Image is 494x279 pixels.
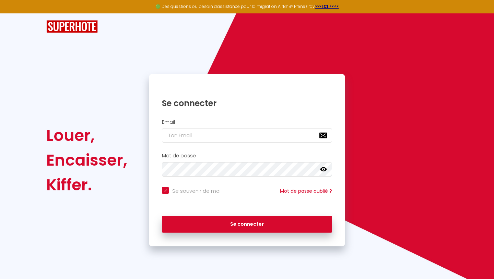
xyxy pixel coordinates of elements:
[162,153,332,159] h2: Mot de passe
[46,20,98,33] img: SuperHote logo
[46,148,127,172] div: Encaisser,
[162,98,332,109] h1: Se connecter
[46,172,127,197] div: Kiffer.
[162,128,332,143] input: Ton Email
[315,3,339,9] a: >>> ICI <<<<
[280,188,332,194] a: Mot de passe oublié ?
[162,216,332,233] button: Se connecter
[46,123,127,148] div: Louer,
[162,119,332,125] h2: Email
